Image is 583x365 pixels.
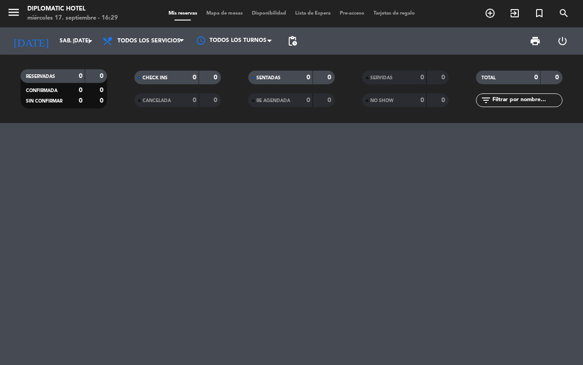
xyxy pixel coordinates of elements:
[85,36,96,46] i: arrow_drop_down
[79,87,82,93] strong: 0
[193,97,196,103] strong: 0
[481,95,491,106] i: filter_list
[530,36,541,46] span: print
[100,73,105,79] strong: 0
[558,8,569,19] i: search
[485,8,496,19] i: add_circle_outline
[307,74,310,81] strong: 0
[214,74,219,81] strong: 0
[441,74,447,81] strong: 0
[557,36,568,46] i: power_settings_new
[534,74,538,81] strong: 0
[26,74,55,79] span: RESERVADAS
[27,5,118,14] div: Diplomatic Hotel
[327,74,333,81] strong: 0
[555,74,561,81] strong: 0
[79,98,82,104] strong: 0
[214,97,219,103] strong: 0
[79,73,82,79] strong: 0
[100,98,105,104] strong: 0
[441,97,447,103] strong: 0
[256,76,281,80] span: SENTADAS
[509,8,520,19] i: exit_to_app
[27,14,118,23] div: miércoles 17. septiembre - 16:29
[335,11,369,16] span: Pre-acceso
[327,97,333,103] strong: 0
[256,98,290,103] span: RE AGENDADA
[307,97,310,103] strong: 0
[26,88,57,93] span: CONFIRMADA
[247,11,291,16] span: Disponibilidad
[118,38,180,44] span: Todos los servicios
[420,97,424,103] strong: 0
[202,11,247,16] span: Mapa de mesas
[193,74,196,81] strong: 0
[287,36,298,46] span: pending_actions
[143,76,168,80] span: CHECK INS
[7,31,55,51] i: [DATE]
[26,99,62,103] span: SIN CONFIRMAR
[481,76,496,80] span: TOTAL
[420,74,424,81] strong: 0
[143,98,171,103] span: CANCELADA
[534,8,545,19] i: turned_in_not
[7,5,20,22] button: menu
[370,76,393,80] span: SERVIDAS
[370,98,394,103] span: NO SHOW
[100,87,105,93] strong: 0
[491,95,562,105] input: Filtrar por nombre...
[549,27,576,55] div: LOG OUT
[7,5,20,19] i: menu
[291,11,335,16] span: Lista de Espera
[369,11,419,16] span: Tarjetas de regalo
[164,11,202,16] span: Mis reservas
